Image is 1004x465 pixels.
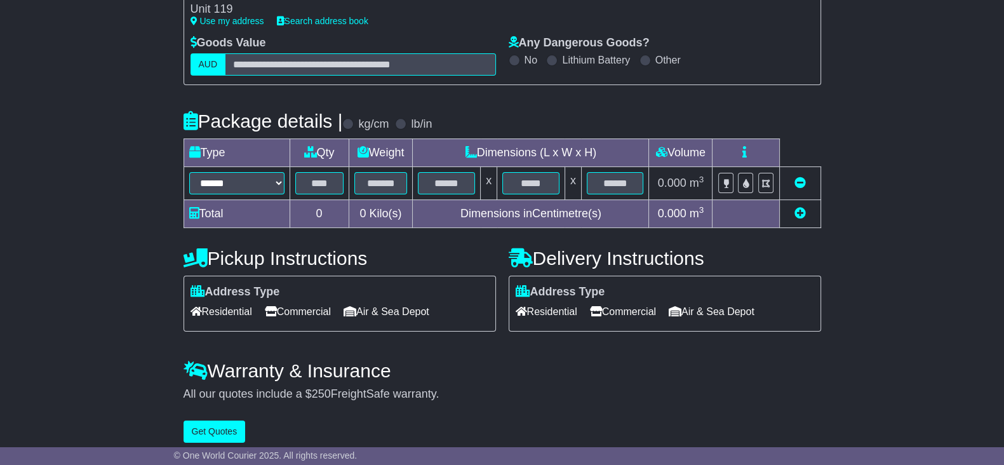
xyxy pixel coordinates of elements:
[191,16,264,26] a: Use my address
[184,360,821,381] h4: Warranty & Insurance
[516,302,577,321] span: Residential
[699,175,704,184] sup: 3
[562,54,630,66] label: Lithium Battery
[349,199,413,227] td: Kilo(s)
[312,387,331,400] span: 250
[358,118,389,131] label: kg/cm
[184,111,343,131] h4: Package details |
[413,199,649,227] td: Dimensions in Centimetre(s)
[649,138,713,166] td: Volume
[655,54,681,66] label: Other
[191,36,266,50] label: Goods Value
[344,302,429,321] span: Air & Sea Depot
[184,248,496,269] h4: Pickup Instructions
[290,138,349,166] td: Qty
[184,138,290,166] td: Type
[411,118,432,131] label: lb/in
[565,166,581,199] td: x
[413,138,649,166] td: Dimensions (L x W x H)
[590,302,656,321] span: Commercial
[184,199,290,227] td: Total
[794,177,806,189] a: Remove this item
[658,177,686,189] span: 0.000
[174,450,358,461] span: © One World Courier 2025. All rights reserved.
[509,36,650,50] label: Any Dangerous Goods?
[699,205,704,215] sup: 3
[191,285,280,299] label: Address Type
[191,302,252,321] span: Residential
[690,177,704,189] span: m
[359,207,366,220] span: 0
[191,53,226,76] label: AUD
[184,421,246,443] button: Get Quotes
[481,166,497,199] td: x
[191,3,472,17] div: Unit 119
[349,138,413,166] td: Weight
[509,248,821,269] h4: Delivery Instructions
[516,285,605,299] label: Address Type
[184,387,821,401] div: All our quotes include a $ FreightSafe warranty.
[277,16,368,26] a: Search address book
[794,207,806,220] a: Add new item
[658,207,686,220] span: 0.000
[525,54,537,66] label: No
[669,302,754,321] span: Air & Sea Depot
[690,207,704,220] span: m
[290,199,349,227] td: 0
[265,302,331,321] span: Commercial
